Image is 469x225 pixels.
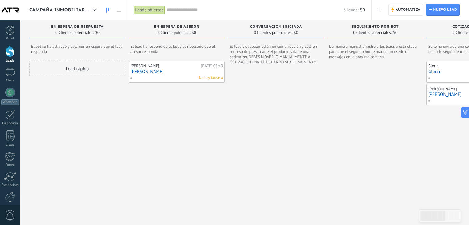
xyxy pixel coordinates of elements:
[393,31,397,35] span: $0
[353,31,392,35] span: 0 Clientes potenciales:
[130,44,223,54] span: El lead ha respondido al bot y es necesario que el asesor responda
[426,4,460,16] a: Nuevo lead
[1,59,19,63] div: Leads
[230,44,322,64] span: El lead y el asesor están en comunicación y está en proceso de presentarle el producto y darle un...
[294,31,298,35] span: $0
[352,25,399,29] span: SEGUIMIENTO POR BOT
[51,25,104,29] span: EN ESPERA DE RESPUESTA
[130,63,199,68] div: [PERSON_NAME]
[201,63,223,68] div: [DATE] 08:40
[360,7,365,13] span: $0
[396,4,421,15] span: Automatiza
[199,75,220,81] span: No hay tareas
[375,4,384,16] button: Más
[95,31,100,35] span: $0
[388,4,423,16] a: Automatiza
[330,25,420,30] div: SEGUIMIENTO POR BOT
[32,25,122,30] div: EN ESPERA DE RESPUESTA
[157,31,191,35] span: 1 Cliente potencial:
[1,183,19,187] div: Estadísticas
[254,31,292,35] span: 0 Clientes potenciales:
[1,163,19,167] div: Correo
[113,4,124,16] a: Lista
[134,6,165,14] div: Leads abiertos
[192,31,196,35] span: $0
[433,4,457,15] span: Nuevo lead
[132,25,222,30] div: EN ESPERA DE ASESOR
[55,31,94,35] span: 0 Clientes potenciales:
[1,79,19,83] div: Chats
[29,61,125,76] div: Lead rápido
[103,4,113,16] a: Leads
[250,25,302,29] span: CONVERSACIÓN INICIADA
[1,121,19,125] div: Calendario
[221,77,223,79] span: No hay nada asignado
[1,99,19,105] div: WhatsApp
[329,44,422,59] span: De manera manual arrastre a los leads a esta etapa para que el segundo bot le mande una serie de ...
[130,69,223,74] a: [PERSON_NAME]
[1,37,19,41] div: Panel
[231,25,321,30] div: CONVERSACIÓN INICIADA
[29,7,90,13] span: CAMPAÑA INMOBILIARIA
[154,25,200,29] span: EN ESPERA DE ASESOR
[343,7,358,13] span: 3 leads:
[31,44,124,54] span: El bot se ha activado y estamos en espera que el lead responda
[1,143,19,147] div: Listas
